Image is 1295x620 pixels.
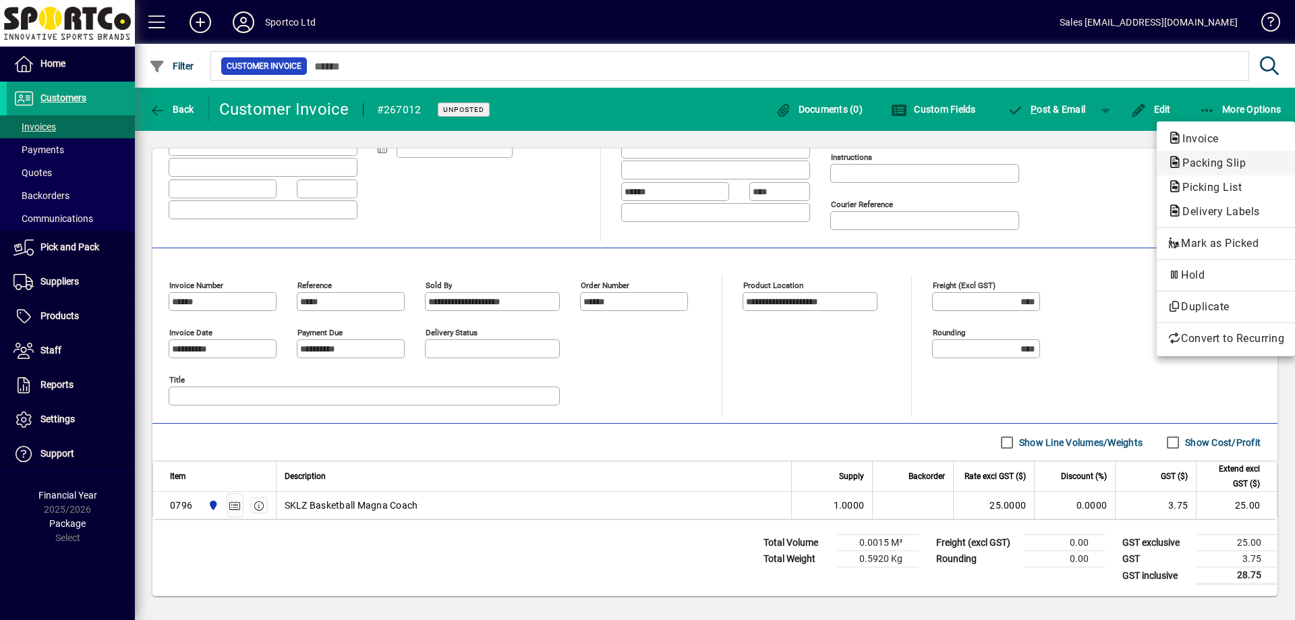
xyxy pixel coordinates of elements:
[1168,267,1284,283] span: Hold
[1168,205,1267,218] span: Delivery Labels
[1168,235,1284,252] span: Mark as Picked
[1168,181,1248,194] span: Picking List
[1168,157,1253,169] span: Packing Slip
[1168,331,1284,347] span: Convert to Recurring
[1168,132,1226,145] span: Invoice
[1168,299,1284,315] span: Duplicate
